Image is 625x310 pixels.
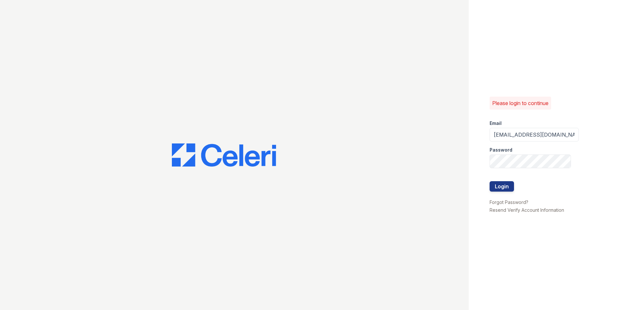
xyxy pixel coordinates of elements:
button: Login [490,181,514,192]
p: Please login to continue [492,99,549,107]
label: Password [490,147,512,153]
label: Email [490,120,502,127]
img: CE_Logo_Blue-a8612792a0a2168367f1c8372b55b34899dd931a85d93a1a3d3e32e68fde9ad4.png [172,143,276,167]
a: Forgot Password? [490,199,528,205]
a: Resend Verify Account Information [490,207,564,213]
